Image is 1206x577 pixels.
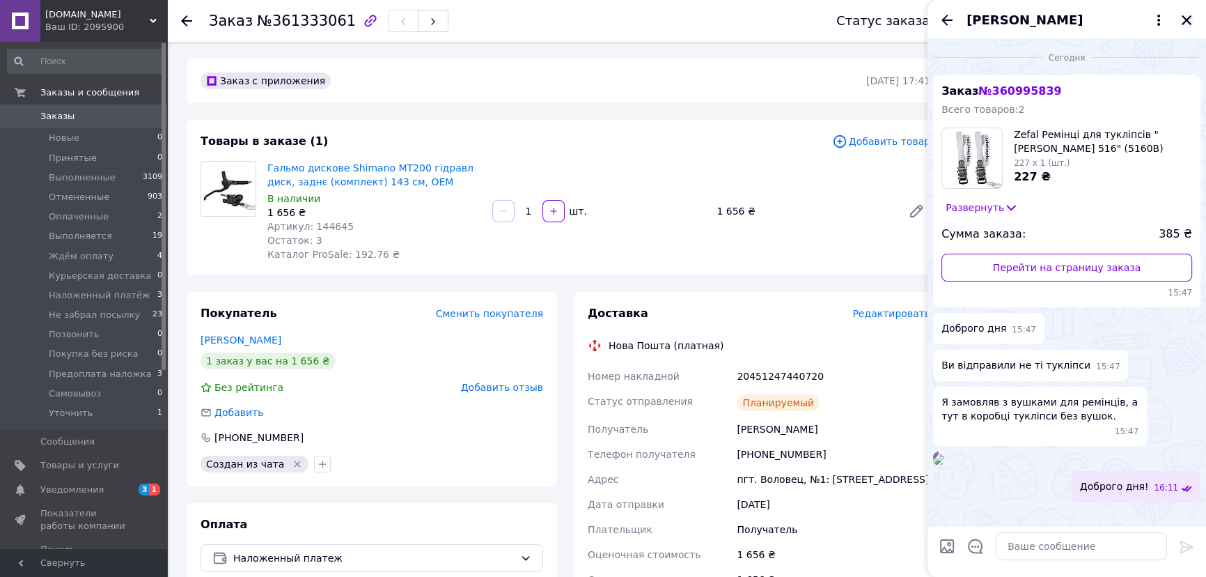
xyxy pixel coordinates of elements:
[181,14,192,28] div: Вернуться назад
[40,507,129,532] span: Показатели работы компании
[149,484,160,495] span: 1
[605,339,727,353] div: Нова Пошта (платная)
[157,270,162,282] span: 0
[157,289,162,302] span: 3
[201,334,281,346] a: [PERSON_NAME]
[1012,324,1036,336] span: 15:47 12.09.2025
[267,249,400,260] span: Каталог ProSale: 192.76 ₴
[40,436,95,448] span: Сообщения
[201,518,247,531] span: Оплата
[49,250,113,263] span: Ждём оплату
[734,467,933,492] div: пгт. Воловец, №1: [STREET_ADDRESS]
[734,364,933,389] div: 20451247440720
[966,11,1083,29] span: [PERSON_NAME]
[566,204,588,218] div: шт.
[201,167,256,210] img: Гальмо дискове Shimano MT200 гідравл диск, заднє (комплект) 143 см, OEM
[267,221,354,232] span: Артикул: 144645
[1096,361,1120,373] span: 15:47 12.09.2025
[941,287,1192,299] span: 15:47 12.09.2025
[49,132,79,144] span: Новые
[588,549,701,560] span: Оценочная стоимость
[45,8,150,21] span: redstone.kh.ua
[267,162,473,187] a: Гальмо дискове Shimano MT200 гідравл диск, заднє (комплект) 143 см, OEM
[1014,158,1070,168] span: 227 x 1 (шт.)
[267,235,322,246] span: Остаток: 3
[148,191,162,203] span: 903
[941,321,1006,336] span: Доброго дня
[152,309,162,321] span: 23
[40,484,104,496] span: Уведомления
[588,449,696,460] span: Телефон получателя
[588,499,664,510] span: Дата отправки
[588,307,648,320] span: Доставка
[941,358,1090,373] span: Ви відправили не ті тукліпси
[836,14,930,28] div: Статус заказа
[941,395,1138,423] span: Я замовляв з вушками для ремінців, а тут в коробці тукліпси без вушок.
[737,394,820,411] div: Планируемый
[852,308,930,319] span: Редактировать
[49,328,99,341] span: Позвонить
[49,210,109,223] span: Оплаченные
[941,84,1062,98] span: Заказ
[49,387,101,400] span: Самовывоз
[152,230,162,243] span: 19
[49,407,93,420] span: Уточнить
[461,382,543,393] span: Добавить отзыв
[201,134,328,148] span: Товары в заказе (1)
[267,193,320,204] span: В наличии
[588,371,680,382] span: Номер накладной
[257,13,356,29] span: №361333061
[588,524,652,535] span: Плательщик
[157,348,162,360] span: 0
[941,226,1026,243] span: Сумма заказа:
[734,542,933,567] div: 1 656 ₴
[139,484,150,495] span: 3
[40,86,139,99] span: Заказы и сообщения
[966,11,1167,29] button: [PERSON_NAME]
[49,270,151,282] span: Курьерская доставка
[233,551,515,566] span: Наложенный платеж
[588,474,618,485] span: Адрес
[40,544,129,569] span: Панель управления
[157,368,162,380] span: 3
[157,387,162,400] span: 0
[1115,426,1139,438] span: 15:47 12.09.2025
[40,110,75,123] span: Заказы
[157,152,162,164] span: 0
[143,171,162,184] span: 3109
[267,206,481,220] div: 1 656 ₴
[588,396,693,407] span: Статус отправления
[866,75,930,86] time: [DATE] 17:41
[201,307,276,320] span: Покупатель
[213,431,305,445] div: [PHONE_NUMBER]
[45,21,167,33] div: Ваш ID: 2095900
[49,289,150,302] span: Наложенный платёж
[1043,52,1091,64] span: Сегодня
[711,201,897,221] div: 1 656 ₴
[49,230,112,243] span: Выполняется
[214,407,263,418] span: Добавить
[939,12,955,29] button: Назад
[157,250,162,263] span: 4
[1159,226,1192,243] span: 385 ₴
[1080,479,1149,494] span: Доброго дня!
[1178,12,1195,29] button: Закрыть
[966,537,985,555] button: Открыть шаблоны ответов
[978,84,1061,98] span: № 360995839
[40,459,119,472] span: Товары и услуги
[157,407,162,420] span: 1
[933,50,1200,64] div: 12.09.2025
[49,191,109,203] span: Отмененные
[214,382,283,393] span: Без рейтинга
[157,328,162,341] span: 0
[49,171,116,184] span: Выполненные
[49,368,152,380] span: Предоплата наложка
[734,492,933,517] div: [DATE]
[942,128,1002,188] img: 6669953931_w160_h160_zefal-remintsi-dlya.jpg
[902,197,930,225] a: Редактировать
[209,13,253,29] span: Заказ
[157,210,162,223] span: 2
[734,417,933,442] div: [PERSON_NAME]
[157,132,162,144] span: 0
[734,517,933,542] div: Получатель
